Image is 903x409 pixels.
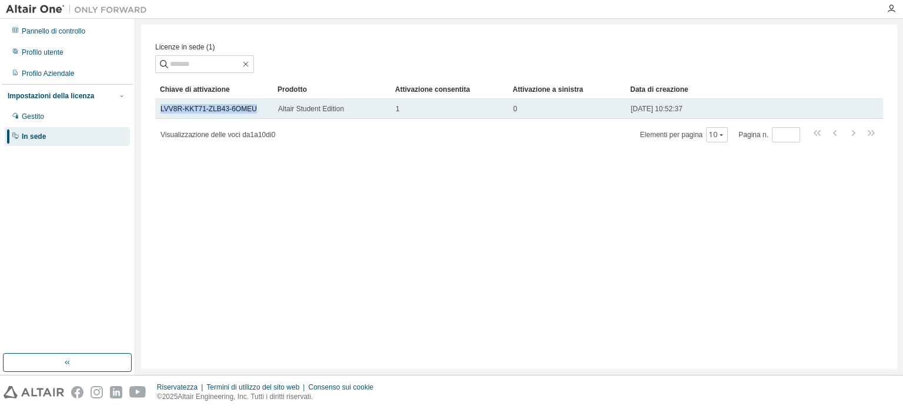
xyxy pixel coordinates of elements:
[630,85,688,94] font: Data di creazione
[4,386,64,398] img: altair_logo.svg
[206,383,299,391] font: Termini di utilizzo del sito web
[254,131,258,139] font: a
[277,85,307,94] font: Prodotto
[395,85,470,94] font: Attivazione consentita
[258,131,266,139] font: 10
[631,105,683,113] font: [DATE] 10:52:37
[110,386,122,398] img: linkedin.svg
[160,131,250,139] font: Visualizzazione delle voci da
[160,85,230,94] font: Chiave di attivazione
[22,112,44,121] font: Gestito
[71,386,83,398] img: facebook.svg
[513,85,583,94] font: Attivazione a sinistra
[250,131,255,139] font: 1
[157,393,162,401] font: ©
[22,27,85,35] font: Pannello di controllo
[22,48,63,56] font: Profilo utente
[155,43,215,51] font: Licenze in sede (1)
[22,132,46,141] font: In sede
[129,386,146,398] img: youtube.svg
[308,383,373,391] font: Consenso sui cookie
[278,105,344,113] font: Altair Student Edition
[178,393,313,401] font: Altair Engineering, Inc. Tutti i diritti riservati.
[162,393,178,401] font: 2025
[157,383,198,391] font: Riservatezza
[513,105,517,113] font: 0
[8,92,94,100] font: Impostazioni della licenza
[160,105,257,113] font: LVV8R-KKT71-ZLB43-6OMEU
[272,131,276,139] font: 0
[91,386,103,398] img: instagram.svg
[6,4,153,15] img: Altair Uno
[640,131,703,139] font: Elementi per pagina
[709,129,717,139] font: 10
[266,131,271,139] font: di
[22,69,74,78] font: Profilo Aziendale
[396,105,400,113] font: 1
[738,131,768,139] font: Pagina n.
